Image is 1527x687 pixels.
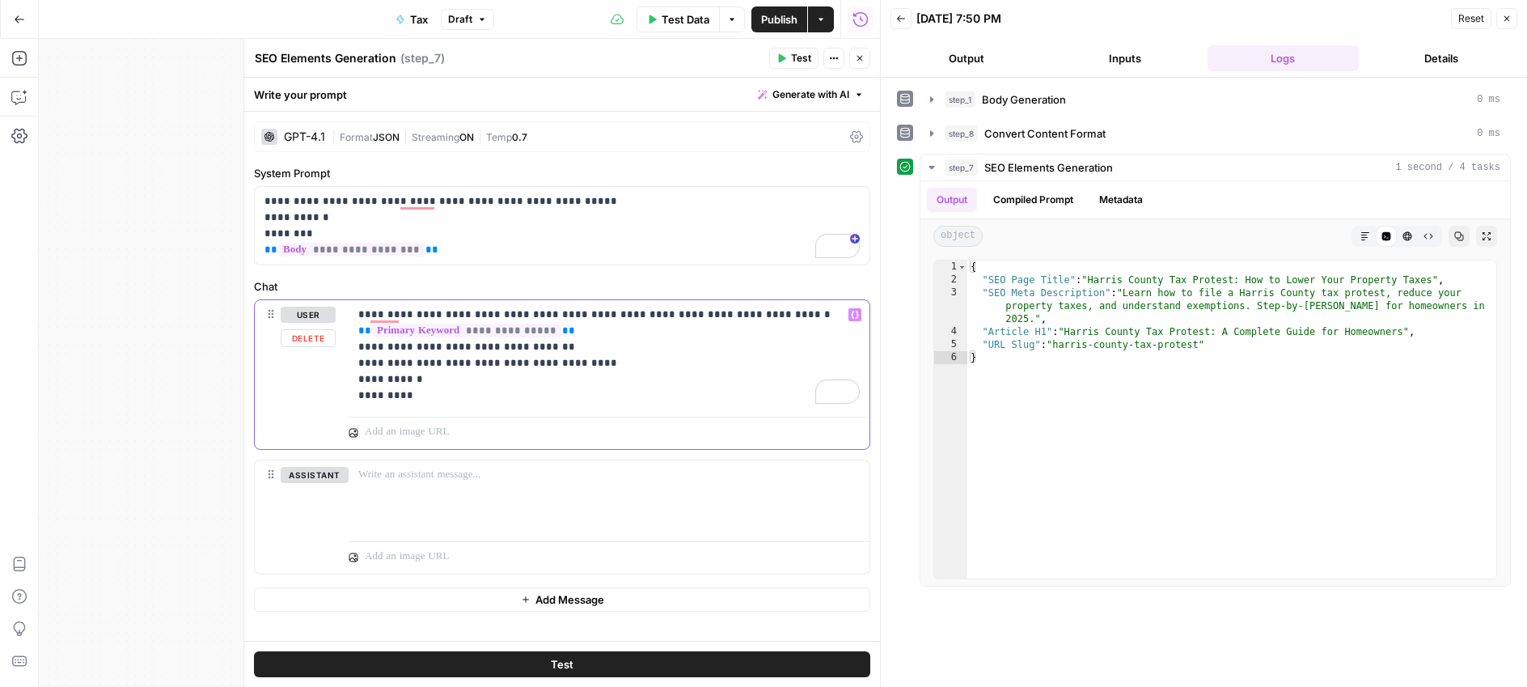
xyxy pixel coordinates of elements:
[920,155,1510,180] button: 1 second / 4 tasks
[400,50,445,66] span: ( step_7 )
[281,467,349,483] button: assistant
[945,125,978,142] span: step_8
[890,45,1043,71] button: Output
[535,592,604,608] span: Add Message
[1451,8,1491,29] button: Reset
[1049,45,1201,71] button: Inputs
[1089,188,1153,212] button: Metadata
[984,159,1113,176] span: SEO Elements Generation
[474,128,486,144] span: |
[254,587,870,612] button: Add Message
[281,307,336,323] button: user
[761,11,797,28] span: Publish
[934,261,967,274] div: 1
[340,131,373,143] span: Format
[1365,45,1517,71] button: Details
[255,187,869,265] div: To enrich screen reader interactions, please activate Accessibility in Grammarly extension settings
[791,51,811,66] span: Test
[772,87,849,102] span: Generate with AI
[1477,92,1500,107] span: 0 ms
[934,325,967,338] div: 4
[332,128,340,144] span: |
[448,12,472,27] span: Draft
[934,351,967,364] div: 6
[769,48,818,69] button: Test
[244,78,880,111] div: Write your prompt
[751,6,807,32] button: Publish
[486,131,512,143] span: Temp
[927,188,977,212] button: Output
[982,91,1066,108] span: Body Generation
[637,6,719,32] button: Test Data
[386,6,438,32] button: Tax
[1395,160,1500,175] span: 1 second / 4 tasks
[254,165,870,181] label: System Prompt
[1208,45,1360,71] button: Logs
[934,338,967,351] div: 5
[284,131,325,142] div: GPT-4.1
[254,651,870,677] button: Test
[1458,11,1484,26] span: Reset
[945,91,975,108] span: step_1
[281,329,336,347] button: Delete
[459,131,474,143] span: ON
[920,87,1510,112] button: 0 ms
[662,11,709,28] span: Test Data
[255,50,396,66] textarea: SEO Elements Generation
[254,278,870,295] label: Chat
[945,159,978,176] span: step_7
[255,460,336,574] div: assistant
[934,286,967,325] div: 3
[551,656,573,672] span: Test
[400,128,412,144] span: |
[984,125,1106,142] span: Convert Content Format
[349,300,869,410] div: To enrich screen reader interactions, please activate Accessibility in Grammarly extension settings
[983,188,1083,212] button: Compiled Prompt
[441,9,494,30] button: Draft
[410,11,428,28] span: Tax
[255,300,336,449] div: userDelete
[920,181,1510,586] div: 1 second / 4 tasks
[373,131,400,143] span: JSON
[512,131,527,143] span: 0.7
[934,274,967,286] div: 2
[751,84,870,105] button: Generate with AI
[958,261,967,274] span: Toggle code folding, rows 1 through 6
[920,121,1510,146] button: 0 ms
[933,226,983,247] span: object
[1477,126,1500,141] span: 0 ms
[412,131,459,143] span: Streaming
